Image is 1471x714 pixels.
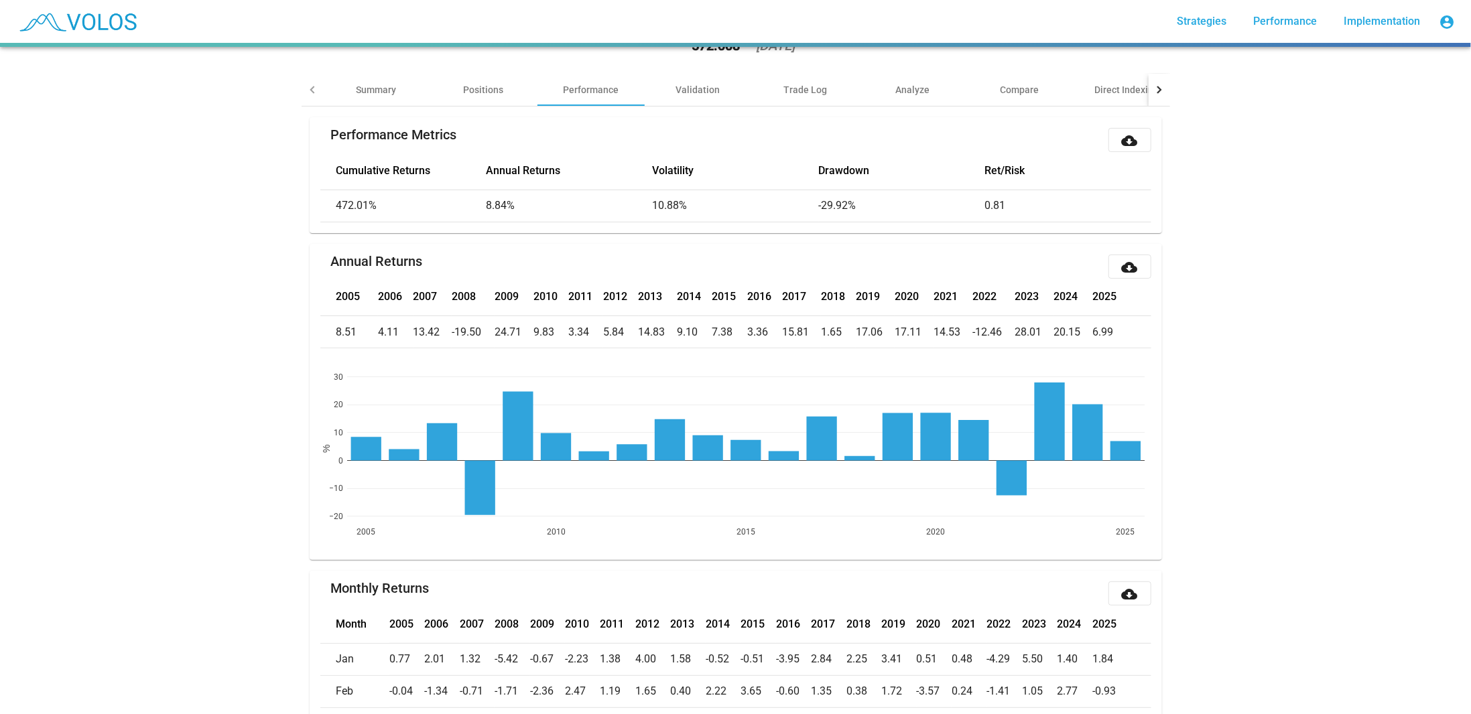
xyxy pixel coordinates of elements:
[495,643,529,675] td: -5.42
[776,643,811,675] td: -3.95
[357,83,397,96] div: Summary
[821,316,856,348] td: 1.65
[389,643,424,675] td: 0.77
[1242,9,1328,33] a: Performance
[881,675,916,707] td: 1.72
[895,279,934,316] th: 2020
[530,605,565,643] th: 2009
[565,605,600,643] th: 2010
[712,316,747,348] td: 7.38
[811,643,846,675] td: 2.84
[495,279,533,316] th: 2009
[1058,675,1092,707] td: 2.77
[1122,133,1138,149] mat-icon: cloud_download
[1054,316,1093,348] td: 20.15
[378,316,413,348] td: 4.11
[487,190,653,222] td: 8.84%
[600,643,635,675] td: 1.38
[460,605,495,643] th: 2007
[706,605,741,643] th: 2014
[320,152,487,190] th: Cumulative Returns
[320,675,389,707] td: Feb
[776,605,811,643] th: 2016
[811,605,846,643] th: 2017
[603,279,638,316] th: 2012
[846,675,881,707] td: 0.38
[533,316,568,348] td: 9.83
[811,675,846,707] td: 1.35
[1001,83,1039,96] div: Compare
[565,675,600,707] td: 2.47
[565,643,600,675] td: -2.23
[331,581,430,595] mat-card-title: Monthly Returns
[378,279,413,316] th: 2006
[389,675,424,707] td: -0.04
[987,643,1022,675] td: -4.29
[881,643,916,675] td: 3.41
[1054,279,1093,316] th: 2024
[706,675,741,707] td: 2.22
[11,5,143,38] img: blue_transparent.png
[856,279,895,316] th: 2019
[1092,279,1151,316] th: 2025
[671,643,706,675] td: 1.58
[1092,605,1151,643] th: 2025
[846,643,881,675] td: 2.25
[1092,675,1151,707] td: -0.93
[1253,15,1317,27] span: Performance
[563,83,619,96] div: Performance
[1092,316,1151,348] td: 6.99
[917,605,952,643] th: 2020
[320,279,379,316] th: 2005
[934,316,972,348] td: 14.53
[972,279,1015,316] th: 2022
[320,190,487,222] td: 472.01%
[934,279,972,316] th: 2021
[952,605,986,643] th: 2021
[678,316,712,348] td: 9.10
[692,39,741,52] div: 572.008
[881,605,916,643] th: 2019
[424,643,459,675] td: 2.01
[460,643,495,675] td: 1.32
[600,605,635,643] th: 2011
[1439,14,1455,30] mat-icon: account_circle
[671,675,706,707] td: 0.40
[533,279,568,316] th: 2010
[712,279,747,316] th: 2015
[413,279,452,316] th: 2007
[676,83,720,96] div: Validation
[1015,279,1054,316] th: 2023
[952,675,986,707] td: 0.24
[819,190,985,222] td: -29.92%
[985,152,1151,190] th: Ret/Risk
[331,255,423,268] mat-card-title: Annual Returns
[320,316,379,348] td: 8.51
[846,605,881,643] th: 2018
[985,190,1151,222] td: 0.81
[495,605,529,643] th: 2008
[952,643,986,675] td: 0.48
[1058,643,1092,675] td: 1.40
[653,190,819,222] td: 10.88%
[972,316,1015,348] td: -12.46
[464,83,504,96] div: Positions
[856,316,895,348] td: 17.06
[741,605,775,643] th: 2015
[495,675,529,707] td: -1.71
[776,675,811,707] td: -0.60
[1122,586,1138,602] mat-icon: cloud_download
[895,316,934,348] td: 17.11
[747,279,782,316] th: 2016
[671,605,706,643] th: 2013
[600,675,635,707] td: 1.19
[1022,605,1057,643] th: 2023
[320,605,389,643] th: Month
[639,316,678,348] td: 14.83
[819,152,985,190] th: Drawdown
[635,605,670,643] th: 2012
[1015,316,1054,348] td: 28.01
[1122,259,1138,275] mat-icon: cloud_download
[782,316,821,348] td: 15.81
[741,675,775,707] td: 3.65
